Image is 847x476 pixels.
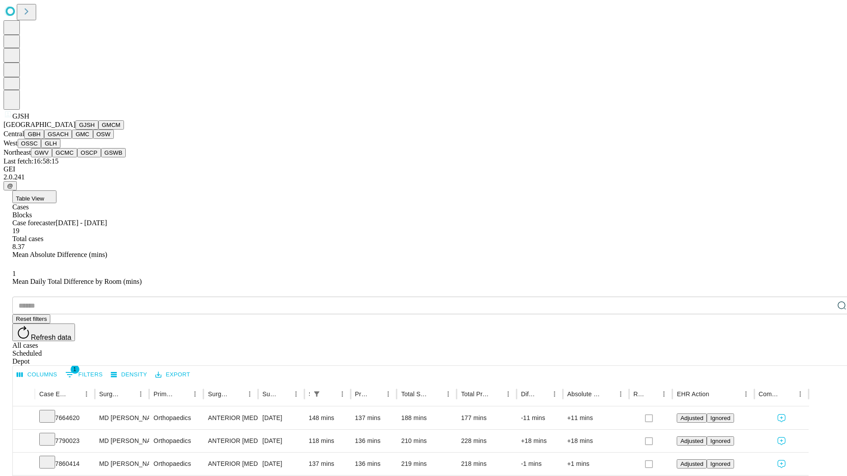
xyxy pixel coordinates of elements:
[77,148,101,157] button: OSCP
[12,219,56,227] span: Case forecaster
[277,388,290,400] button: Sort
[401,430,452,452] div: 210 mins
[99,430,145,452] div: MD [PERSON_NAME] [PERSON_NAME] Md
[370,388,382,400] button: Sort
[72,130,93,139] button: GMC
[355,390,369,398] div: Predicted In Room Duration
[16,195,44,202] span: Table View
[4,139,18,147] span: West
[680,415,703,421] span: Adjusted
[39,407,90,429] div: 7664620
[710,388,723,400] button: Sort
[355,407,393,429] div: 137 mins
[208,390,230,398] div: Surgery Name
[12,190,56,203] button: Table View
[521,407,558,429] div: -11 mins
[710,415,730,421] span: Ignored
[401,453,452,475] div: 219 mins
[521,430,558,452] div: +18 mins
[44,130,72,139] button: GSACH
[707,413,734,423] button: Ignored
[4,165,843,173] div: GEI
[4,149,31,156] span: Northeast
[309,407,346,429] div: 148 mins
[98,120,124,130] button: GMCM
[153,368,192,382] button: Export
[154,453,199,475] div: Orthopaedics
[311,388,323,400] button: Show filters
[567,430,625,452] div: +18 mins
[633,390,645,398] div: Resolved in EHR
[39,430,90,452] div: 7790023
[677,413,707,423] button: Adjusted
[56,219,107,227] span: [DATE] - [DATE]
[740,388,752,400] button: Menu
[101,148,126,157] button: GSWB
[355,430,393,452] div: 136 mins
[208,430,253,452] div: ANTERIOR [MEDICAL_DATA] TOTAL HIP
[52,148,77,157] button: GCMC
[309,453,346,475] div: 137 mins
[430,388,442,400] button: Sort
[336,388,349,400] button: Menu
[12,251,107,258] span: Mean Absolute Difference (mins)
[680,461,703,467] span: Adjusted
[176,388,189,400] button: Sort
[17,457,30,472] button: Expand
[461,453,512,475] div: 218 mins
[4,130,24,138] span: Central
[461,430,512,452] div: 228 mins
[15,368,60,382] button: Select columns
[93,130,114,139] button: OSW
[658,388,670,400] button: Menu
[707,436,734,446] button: Ignored
[68,388,80,400] button: Sort
[7,182,13,189] span: @
[41,139,60,148] button: GLH
[262,407,300,429] div: [DATE]
[567,453,625,475] div: +1 mins
[18,139,41,148] button: OSSC
[154,430,199,452] div: Orthopaedics
[122,388,135,400] button: Sort
[12,314,50,324] button: Reset filters
[12,278,142,285] span: Mean Daily Total Difference by Room (mins)
[12,235,43,242] span: Total cases
[99,407,145,429] div: MD [PERSON_NAME] [PERSON_NAME] Md
[189,388,201,400] button: Menu
[502,388,514,400] button: Menu
[31,148,52,157] button: GWV
[262,390,277,398] div: Surgery Date
[324,388,336,400] button: Sort
[382,388,394,400] button: Menu
[99,390,121,398] div: Surgeon Name
[262,453,300,475] div: [DATE]
[759,390,781,398] div: Comments
[521,390,535,398] div: Difference
[567,390,601,398] div: Absolute Difference
[16,316,47,322] span: Reset filters
[231,388,244,400] button: Sort
[355,453,393,475] div: 136 mins
[680,438,703,444] span: Adjusted
[677,390,709,398] div: EHR Action
[17,434,30,449] button: Expand
[4,121,75,128] span: [GEOGRAPHIC_DATA]
[4,181,17,190] button: @
[710,461,730,467] span: Ignored
[461,390,489,398] div: Total Predicted Duration
[109,368,150,382] button: Density
[461,407,512,429] div: 177 mins
[12,227,19,234] span: 19
[602,388,615,400] button: Sort
[208,407,253,429] div: ANTERIOR [MEDICAL_DATA] TOTAL HIP
[99,453,145,475] div: MD [PERSON_NAME] [PERSON_NAME] Md
[677,459,707,469] button: Adjusted
[12,112,29,120] span: GJSH
[290,388,302,400] button: Menu
[208,453,253,475] div: ANTERIOR [MEDICAL_DATA] TOTAL HIP
[262,430,300,452] div: [DATE]
[154,390,176,398] div: Primary Service
[782,388,794,400] button: Sort
[677,436,707,446] button: Adjusted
